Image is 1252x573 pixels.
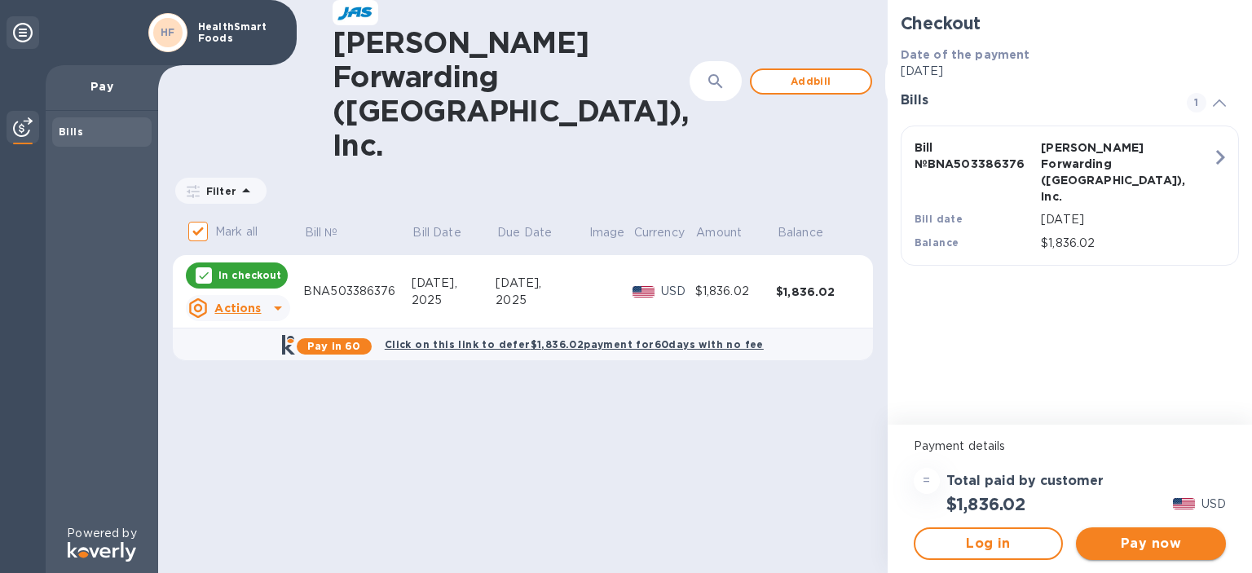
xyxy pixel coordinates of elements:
[1187,93,1206,112] span: 1
[496,275,588,292] div: [DATE],
[68,542,136,562] img: Logo
[161,26,175,38] b: HF
[914,438,1226,455] p: Payment details
[412,275,496,292] div: [DATE],
[1173,498,1195,509] img: USD
[412,224,461,241] p: Bill Date
[914,527,1064,560] button: Log in
[1041,235,1212,252] p: $1,836.02
[778,224,844,241] span: Balance
[634,224,685,241] p: Currency
[946,494,1025,514] h2: $1,836.02
[915,213,963,225] b: Bill date
[696,224,742,241] p: Amount
[750,68,872,95] button: Addbill
[412,292,496,309] div: 2025
[67,525,136,542] p: Powered by
[497,224,552,241] p: Due Date
[307,340,360,352] b: Pay in 60
[915,139,1035,172] p: Bill № BNA503386376
[633,286,655,298] img: USD
[412,224,482,241] span: Bill Date
[214,302,261,315] u: Actions
[215,223,258,240] p: Mark all
[305,224,338,241] p: Bill №
[305,224,359,241] span: Bill №
[59,126,83,138] b: Bills
[496,292,588,309] div: 2025
[776,284,857,300] div: $1,836.02
[901,126,1239,266] button: Bill №BNA503386376[PERSON_NAME] Forwarding ([GEOGRAPHIC_DATA]), Inc.Bill date[DATE]Balance$1,836.02
[946,474,1104,489] h3: Total paid by customer
[303,283,412,300] div: BNA503386376
[333,25,690,162] h1: [PERSON_NAME] Forwarding ([GEOGRAPHIC_DATA]), Inc.
[765,72,857,91] span: Add bill
[695,283,777,300] div: $1,836.02
[198,21,280,44] p: HealthSmart Foods
[1076,527,1226,560] button: Pay now
[589,224,625,241] p: Image
[1041,211,1212,228] p: [DATE]
[218,268,281,282] p: In checkout
[901,48,1030,61] b: Date of the payment
[497,224,573,241] span: Due Date
[901,93,1167,108] h3: Bills
[778,224,823,241] p: Balance
[915,236,959,249] b: Balance
[901,63,1239,80] p: [DATE]
[914,468,940,494] div: =
[661,283,695,300] p: USD
[901,13,1239,33] h2: Checkout
[928,534,1049,553] span: Log in
[1201,496,1226,513] p: USD
[1041,139,1162,205] p: [PERSON_NAME] Forwarding ([GEOGRAPHIC_DATA]), Inc.
[59,78,145,95] p: Pay
[696,224,763,241] span: Amount
[1089,534,1213,553] span: Pay now
[385,338,764,350] b: Click on this link to defer $1,836.02 payment for 60 days with no fee
[200,184,236,198] p: Filter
